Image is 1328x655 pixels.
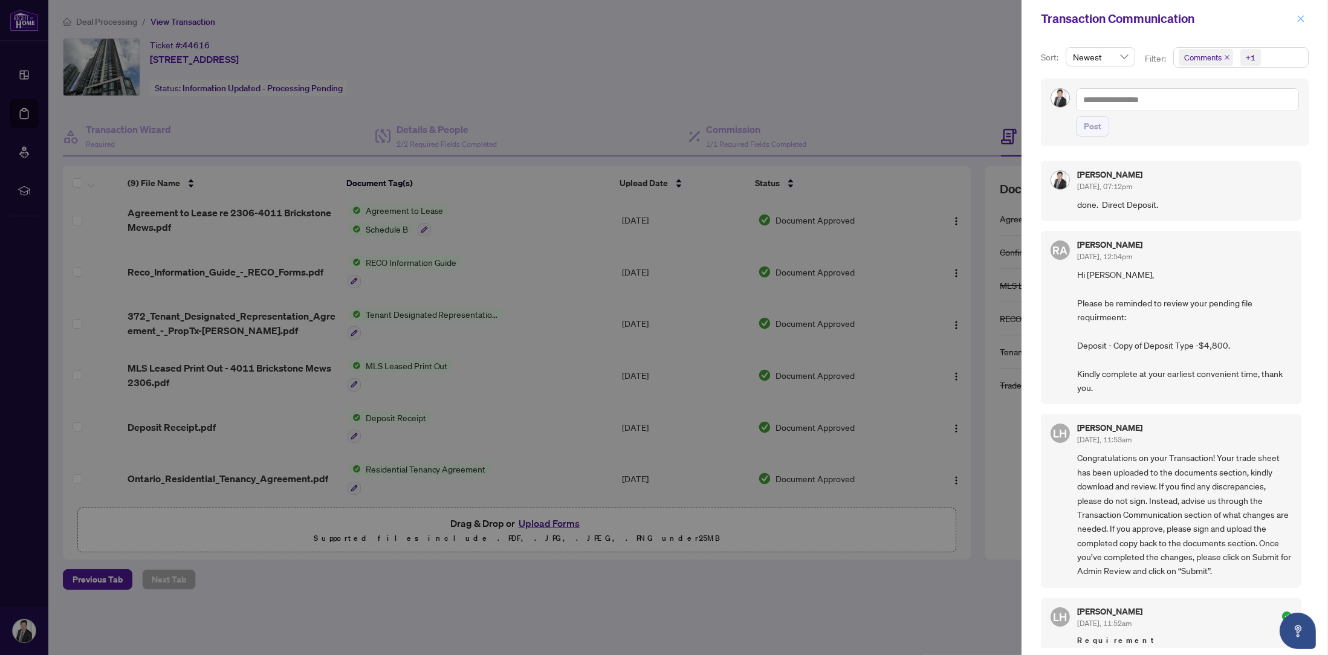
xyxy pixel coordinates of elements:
[1041,51,1061,64] p: Sort:
[1077,240,1142,249] h5: [PERSON_NAME]
[1280,613,1316,649] button: Open asap
[1077,424,1142,432] h5: [PERSON_NAME]
[1077,252,1132,261] span: [DATE], 12:54pm
[1054,608,1067,625] span: LH
[1145,52,1168,65] p: Filter:
[1053,242,1068,259] span: RA
[1184,51,1222,63] span: Comments
[1077,619,1132,628] span: [DATE], 11:52am
[1051,89,1069,107] img: Profile Icon
[1077,198,1292,211] span: done. Direct Deposit.
[1054,425,1067,442] span: LH
[1076,116,1109,137] button: Post
[1077,268,1292,395] span: Hi [PERSON_NAME], Please be reminded to review your pending file requirmeent: Deposit - Copy of D...
[1077,607,1142,616] h5: [PERSON_NAME]
[1077,451,1292,578] span: Congratulations on your Transaction! Your trade sheet has been uploaded to the documents section,...
[1077,182,1132,191] span: [DATE], 07:12pm
[1224,54,1230,60] span: close
[1077,634,1292,647] span: Requirement
[1073,48,1128,66] span: Newest
[1282,611,1292,621] span: check-circle
[1051,171,1069,189] img: Profile Icon
[1077,170,1142,179] h5: [PERSON_NAME]
[1077,435,1132,444] span: [DATE], 11:53am
[1179,49,1233,66] span: Comments
[1246,51,1255,63] div: +1
[1041,10,1293,28] div: Transaction Communication
[1297,15,1305,23] span: close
